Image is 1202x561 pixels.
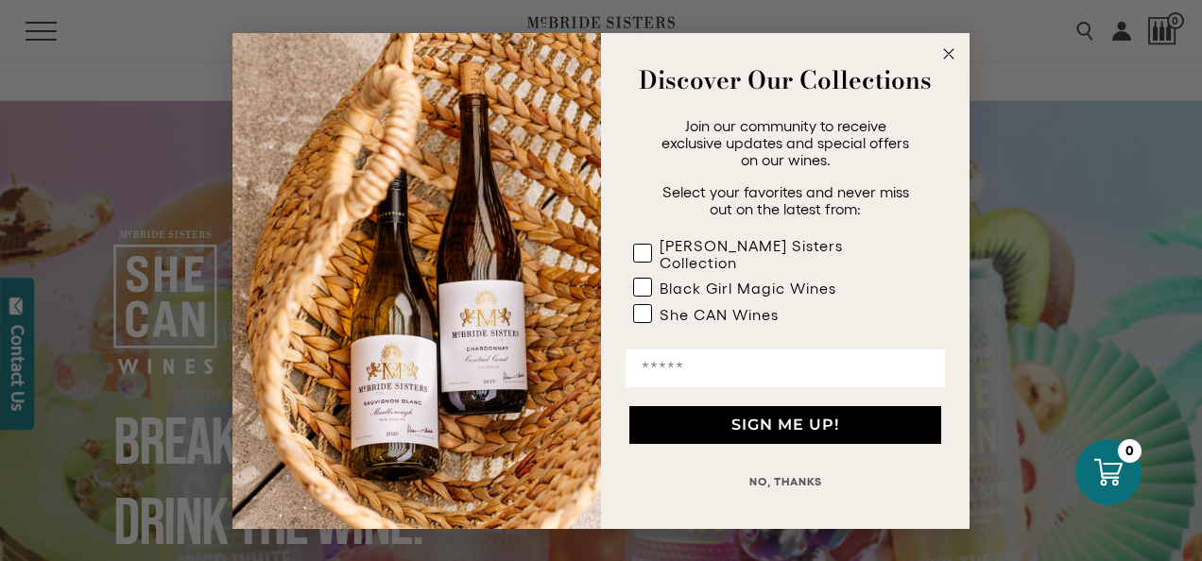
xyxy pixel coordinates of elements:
[1118,439,1142,463] div: 0
[660,237,907,271] div: [PERSON_NAME] Sisters Collection
[662,183,909,217] span: Select your favorites and never miss out on the latest from:
[937,42,960,65] button: Close dialog
[639,61,932,98] strong: Discover Our Collections
[660,306,779,323] div: She CAN Wines
[626,463,945,501] button: NO, THANKS
[661,117,909,168] span: Join our community to receive exclusive updates and special offers on our wines.
[660,280,836,297] div: Black Girl Magic Wines
[626,349,945,387] input: Email
[629,406,941,444] button: SIGN ME UP!
[232,33,601,529] img: 42653730-7e35-4af7-a99d-12bf478283cf.jpeg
